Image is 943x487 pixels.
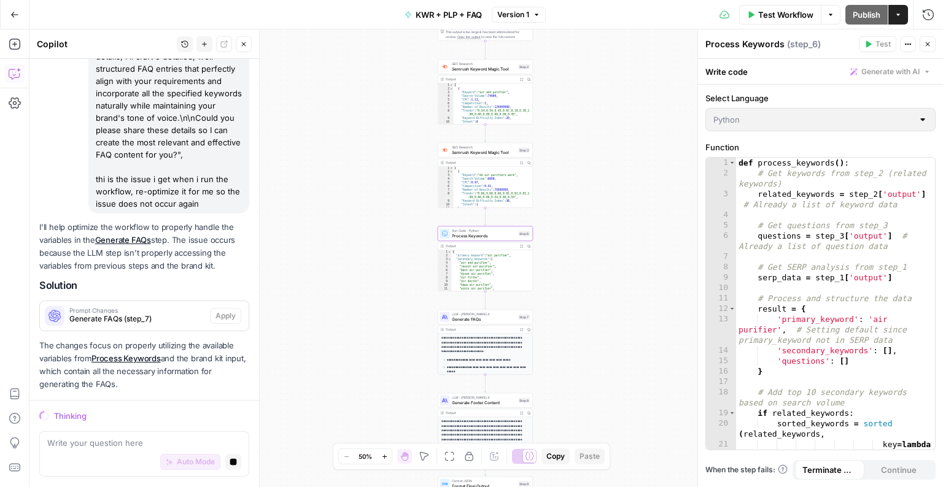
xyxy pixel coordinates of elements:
div: 5 [438,265,451,269]
span: Toggle code folding, rows 3 through 14 [448,258,451,261]
div: Thinking [54,410,249,423]
span: Format JSON [452,478,516,483]
div: 5 [438,98,453,102]
button: Paste [575,448,605,464]
label: Select Language [705,92,936,104]
div: 7 [438,272,451,276]
div: Output [446,410,516,415]
button: Version 1 [492,7,546,23]
a: When the step fails: [705,464,788,475]
img: 8a3tdog8tf0qdwwcclgyu02y995m [441,64,448,70]
div: 8 [438,109,453,117]
div: Step 2 [518,64,530,69]
div: Step 6 [518,231,530,236]
div: 5 [438,181,453,185]
div: 12 [438,291,451,294]
div: 8 [706,262,736,272]
div: Copilot [37,38,173,50]
p: I'll help optimize the workflow to properly handle the variables in the step. The issue occurs be... [39,221,249,273]
div: 2 [438,254,451,258]
span: Run Code · Python [452,228,516,233]
button: Apply [210,308,241,324]
span: Generate with AI [861,66,920,77]
div: 3 [438,174,453,177]
span: Version 1 [497,9,529,20]
span: Toggle code folding, rows 1 through 22 [448,250,451,254]
span: Apply [215,310,236,321]
div: 12 [706,304,736,314]
div: 2 [438,170,453,174]
span: Toggle code folding, rows 2 through 11 [449,170,453,174]
button: Test [859,36,896,52]
div: 11 [438,207,453,210]
div: 20 [706,418,736,439]
div: 14 [706,345,736,356]
div: 1 [438,166,453,170]
span: LLM · [PERSON_NAME] 4 [452,312,516,316]
span: Generate FAQs [452,316,516,322]
div: 1 [438,83,453,87]
g: Edge from step_1 to step_2 [484,41,486,59]
button: Copy [541,448,570,464]
div: SEO ResearchSemrush Keyword Magic ToolStep 3Output[ { "Keyword":"do air purifiers work", "Search ... [438,143,533,208]
div: 10 [438,120,453,124]
div: 6 [438,102,453,105]
span: Copy [546,451,565,462]
button: Auto Mode [160,454,220,470]
div: 9 [438,199,453,203]
img: 8a3tdog8tf0qdwwcclgyu02y995m [441,147,448,153]
div: 1 [706,158,736,168]
span: Terminate Workflow [802,464,857,476]
g: Edge from step_7 to step_8 [484,375,486,393]
div: 3 [706,189,736,210]
div: Step 9 [518,481,530,486]
span: Toggle code folding, rows 1 through 35 [729,158,735,168]
div: 3 [438,258,451,261]
div: 6 [706,231,736,251]
span: Prompt Changes [69,307,205,313]
span: Test [875,39,891,50]
div: 10 [706,283,736,293]
g: Edge from step_2 to step_3 [484,125,486,142]
div: 11 [706,293,736,304]
div: 2 [438,87,453,91]
div: 4 [438,94,453,98]
div: 3 [438,91,453,94]
div: 5 [706,220,736,231]
div: 8 [438,276,451,280]
g: Edge from step_6 to step_7 [484,291,486,309]
span: Semrush Keyword Magic Tool [452,66,516,72]
button: Test Workflow [739,5,821,25]
span: Copy the output [457,35,481,39]
button: Continue [864,460,934,480]
span: Auto Mode [177,457,215,468]
span: Toggle code folding, rows 19 through 23 [729,408,735,418]
span: Toggle code folding, rows 1 through 402 [449,166,453,170]
span: KWR + PLP + FAQ [416,9,482,21]
span: Publish [853,9,880,21]
div: 11 [438,287,451,291]
div: 6 [438,185,453,188]
div: 19 [706,408,736,418]
div: 6 [438,269,451,272]
span: Generate FAQs (step_7) [69,313,205,324]
p: The changes focus on properly utilizing the available variables from and the brand kit input, whi... [39,339,249,391]
span: Toggle code folding, rows 2 through 11 [449,87,453,91]
div: 7 [438,188,453,192]
div: Output [446,77,516,82]
button: KWR + PLP + FAQ [397,5,489,25]
div: 10 [438,203,453,207]
div: Process Keywords [705,38,855,50]
div: 21 [706,439,736,460]
span: Toggle code folding, rows 12 through 16 [729,304,735,314]
div: 7 [706,251,736,262]
div: This output is too large & has been abbreviated for review. to view the full content. [446,29,530,39]
input: Python [713,113,913,126]
div: 1 [438,250,451,254]
div: 16 [706,366,736,377]
div: 4 [438,177,453,181]
div: 17 [706,377,736,387]
span: Continue [881,464,917,476]
label: Function [705,141,936,153]
g: Edge from step_8 to step_9 [484,458,486,476]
